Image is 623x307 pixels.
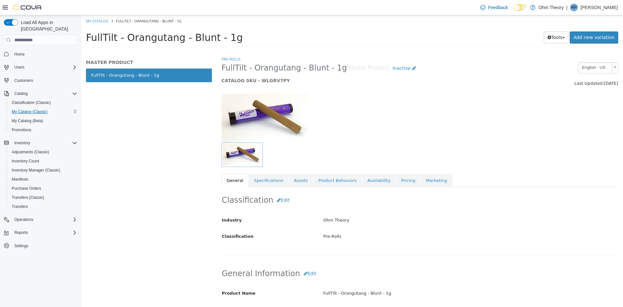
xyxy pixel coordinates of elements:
span: Adjustments (Classic) [9,148,77,156]
p: [PERSON_NAME] [580,4,618,11]
span: Customers [12,76,77,84]
span: English - US [497,47,528,58]
div: Romeo Patel [570,4,578,11]
span: RP [571,4,577,11]
a: Inactive [308,47,338,59]
span: Load All Apps in [GEOGRAPHIC_DATA] [18,19,77,32]
span: Operations [14,217,33,222]
a: My Catalog (Beta) [9,117,46,125]
a: Add new variation [489,16,537,28]
span: Classification (Classic) [12,100,51,105]
span: Transfers [12,204,28,209]
button: Adjustments (Classic) [6,147,80,157]
div: Ohm Theory [237,199,542,211]
span: Classification [141,219,173,224]
span: FullTilt - Orangutang - Blunt - 1g [5,17,162,28]
a: Feedback [478,1,510,14]
button: Tools [463,16,488,28]
a: Manifests [9,175,31,183]
span: My Catalog (Beta) [9,117,77,125]
span: Adjustments (Classic) [12,149,49,155]
a: Home [12,50,27,58]
a: Inventory Manager (Classic) [9,166,63,174]
img: 150 [140,79,226,127]
button: Inventory [1,138,80,147]
span: Inventory [12,139,77,147]
a: Promotions [9,126,34,134]
button: Home [1,49,80,58]
a: Settings [12,242,31,250]
span: Inventory Count [9,157,77,165]
span: Purchase Orders [9,185,77,192]
a: Customers [12,77,36,84]
div: Pre-Rolls [237,216,542,227]
a: Assets [208,159,232,172]
button: Transfers (Classic) [6,193,80,202]
span: Users [12,63,77,71]
h5: CATALOG SKU - WLGRV7PY [140,62,435,68]
span: Feedback [488,4,508,11]
input: Dark Mode [513,4,527,11]
a: General [140,159,167,172]
span: Inventory Manager (Classic) [9,166,77,174]
div: FullTilt - Orangutang - Blunt - 1g [237,273,542,284]
h2: General Information [141,252,537,264]
span: Inventory [14,140,30,146]
span: My Catalog (Beta) [12,118,43,123]
span: Transfers [9,203,77,211]
span: FullTilt - Orangutang - Blunt - 1g [35,3,100,8]
button: Manifests [6,175,80,184]
span: Transfers (Classic) [9,194,77,201]
button: Catalog [12,90,30,97]
span: Catalog [14,91,28,96]
span: Reports [14,230,28,235]
a: Inventory Count [9,157,42,165]
span: My Catalog (Classic) [12,109,48,114]
button: Reports [1,228,80,237]
button: Edit [219,252,239,264]
button: Promotions [6,125,80,134]
span: Transfers (Classic) [12,195,44,200]
a: Marketing [340,159,371,172]
a: Availability [281,159,314,172]
button: Operations [1,215,80,224]
a: Pricing [315,159,339,172]
span: Industry [141,202,161,207]
p: | [566,4,568,11]
h2: Classification [141,179,537,191]
button: Settings [1,241,80,250]
a: Specifications [168,159,207,172]
button: Purchase Orders [6,184,80,193]
span: Manifests [12,177,28,182]
button: Inventory [12,139,33,147]
button: My Catalog (Beta) [6,116,80,125]
a: Classification (Classic) [9,99,54,107]
span: Product Name [141,275,175,280]
span: Catalog [12,90,77,97]
a: English - US [497,47,537,58]
button: Catalog [1,89,80,98]
button: Inventory Manager (Classic) [6,166,80,175]
button: Users [1,63,80,72]
span: Home [12,50,77,58]
span: Customers [14,78,33,83]
div: < empty > [237,289,542,300]
button: Transfers [6,202,80,211]
button: Customers [1,76,80,85]
a: Pre-Rolls [140,41,159,46]
span: Promotions [9,126,77,134]
button: Operations [12,216,36,224]
a: Transfers (Classic) [9,194,47,201]
a: My Catalog (Classic) [9,108,50,116]
a: FullTilt - Orangutang - Blunt - 1g [5,53,131,67]
button: My Catalog (Classic) [6,107,80,116]
span: Manifests [9,175,77,183]
span: Purchase Orders [12,186,41,191]
span: Inactive [311,50,330,56]
p: Ohm Theory [539,4,564,11]
span: Promotions [12,127,31,133]
a: Purchase Orders [9,185,44,192]
h5: MASTER PRODUCT [5,44,131,50]
nav: Complex example [4,46,77,267]
span: Home [14,52,25,57]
